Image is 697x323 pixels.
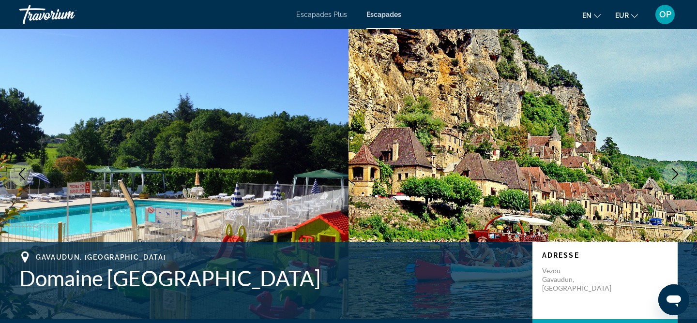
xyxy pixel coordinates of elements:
span: Gavaudun, [GEOGRAPHIC_DATA] [36,253,166,261]
a: Travorium [19,2,116,27]
p: Vezou Gavaudun, [GEOGRAPHIC_DATA] [542,266,620,293]
font: OP [659,9,671,19]
button: Previous image [10,162,34,186]
p: Adresse [542,251,668,259]
font: en [582,12,591,19]
font: EUR [615,12,629,19]
h1: Domaine [GEOGRAPHIC_DATA] [19,265,523,291]
a: Escapades [366,11,401,18]
iframe: Bouton de lancement de la fenêtre de messagerie [658,284,689,315]
button: Menu utilisateur [652,4,678,25]
button: Next image [663,162,687,186]
button: Changer de devise [615,8,638,22]
button: Changer de langue [582,8,601,22]
a: Escapades Plus [296,11,347,18]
